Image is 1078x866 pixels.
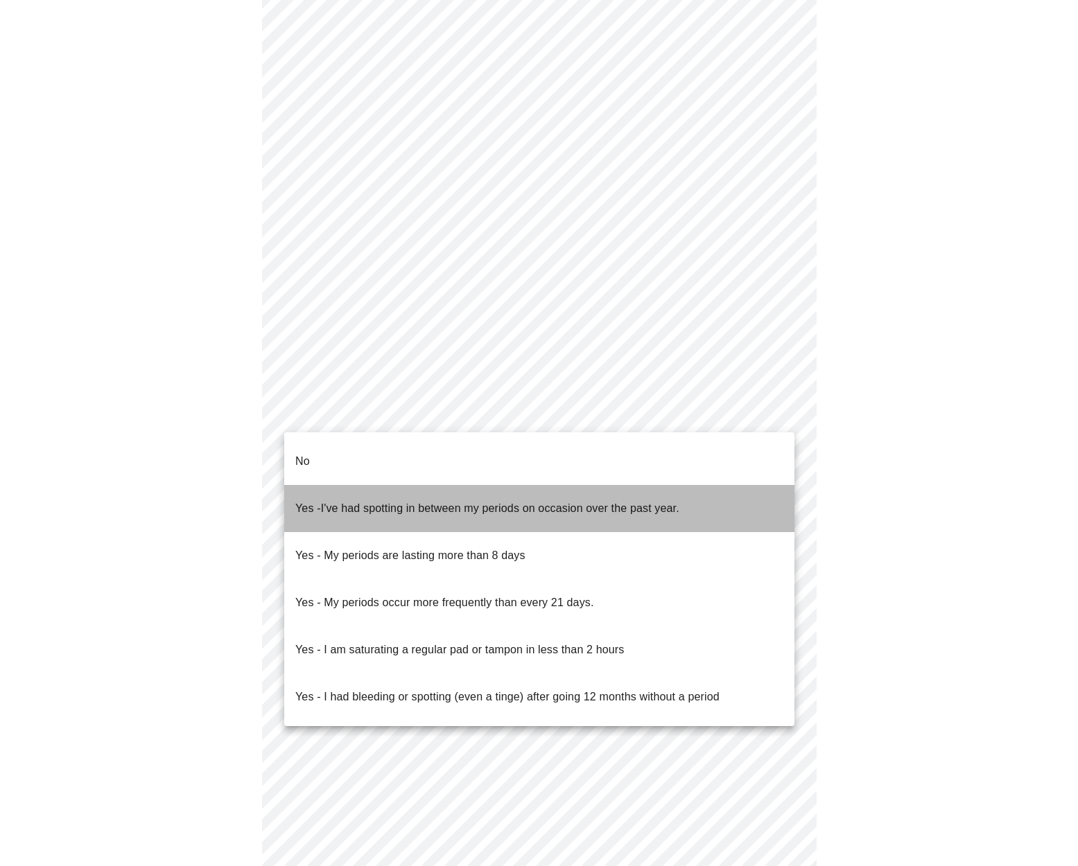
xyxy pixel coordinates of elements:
p: Yes - My periods are lasting more than 8 days [295,547,525,564]
span: I've had spotting in between my periods on occasion over the past year. [321,502,679,514]
p: Yes - My periods occur more frequently than every 21 days. [295,594,594,611]
p: Yes - I am saturating a regular pad or tampon in less than 2 hours [295,642,624,658]
p: Yes - [295,500,679,517]
p: No [295,453,310,470]
p: Yes - I had bleeding or spotting (even a tinge) after going 12 months without a period [295,689,720,705]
